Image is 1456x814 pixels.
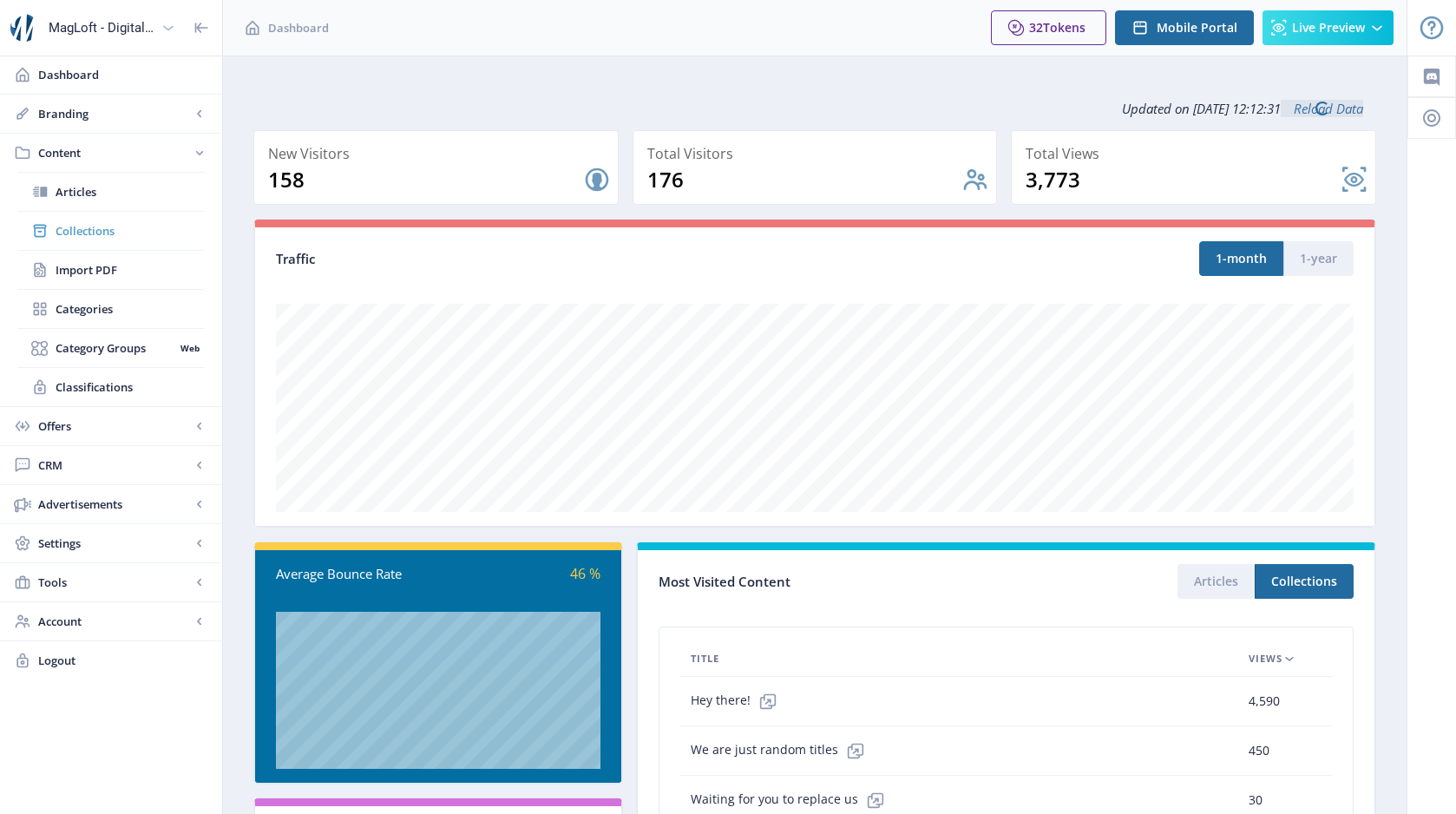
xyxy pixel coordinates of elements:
[38,417,191,435] span: Offers
[691,648,719,669] span: Title
[268,166,583,194] div: 158
[1199,241,1283,276] button: 1-month
[56,378,205,396] span: Classifications
[691,733,873,768] span: We are just random titles
[17,290,205,328] a: Categories
[38,574,191,591] span: Tools
[647,166,962,194] div: 176
[1026,166,1341,194] div: 3,773
[38,456,191,474] span: CRM
[659,568,1006,595] div: Most Visited Content
[691,684,785,719] span: Hey there!
[268,141,611,166] div: New Visitors
[38,496,191,513] span: Advertisements
[17,173,205,211] a: Articles
[1263,10,1394,45] button: Live Preview
[17,251,205,289] a: Import PDF
[38,66,208,83] span: Dashboard
[38,144,191,161] span: Content
[38,613,191,630] span: Account
[1043,19,1085,36] span: Tokens
[1249,648,1282,669] span: Views
[56,183,205,200] span: Articles
[17,329,205,367] a: Category GroupsWeb
[56,222,205,240] span: Collections
[268,19,329,36] span: Dashboard
[647,141,990,166] div: Total Visitors
[56,300,205,318] span: Categories
[1255,564,1354,599] button: Collections
[991,10,1106,45] button: 32Tokens
[1249,790,1263,811] span: 30
[276,564,438,584] div: Average Bounce Rate
[253,87,1376,130] div: Updated on [DATE] 12:12:31
[570,564,600,583] span: 46 %
[1292,21,1365,35] span: Live Preview
[49,9,154,47] div: MagLoft - Digital Magazine
[56,261,205,279] span: Import PDF
[17,212,205,250] a: Collections
[1115,10,1254,45] button: Mobile Portal
[1249,740,1269,761] span: 450
[1281,100,1363,117] a: Reload Data
[174,339,205,357] nb-badge: Web
[1177,564,1255,599] button: Articles
[1283,241,1354,276] button: 1-year
[38,535,191,552] span: Settings
[10,14,38,42] img: properties.app_icon.png
[17,368,205,406] a: Classifications
[38,105,191,122] span: Branding
[38,652,208,669] span: Logout
[276,249,815,269] div: Traffic
[56,339,174,357] span: Category Groups
[1157,21,1237,35] span: Mobile Portal
[1249,691,1280,712] span: 4,590
[1026,141,1368,166] div: Total Views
